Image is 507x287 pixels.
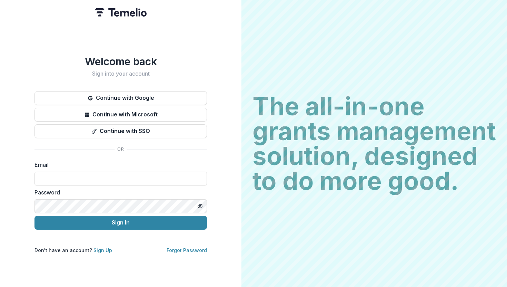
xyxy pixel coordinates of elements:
[34,91,207,105] button: Continue with Google
[34,216,207,230] button: Sign In
[34,124,207,138] button: Continue with SSO
[34,161,203,169] label: Email
[95,8,147,17] img: Temelio
[195,201,206,212] button: Toggle password visibility
[93,247,112,253] a: Sign Up
[34,247,112,254] p: Don't have an account?
[34,188,203,197] label: Password
[34,55,207,68] h1: Welcome back
[34,70,207,77] h2: Sign into your account
[34,108,207,122] button: Continue with Microsoft
[167,247,207,253] a: Forgot Password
